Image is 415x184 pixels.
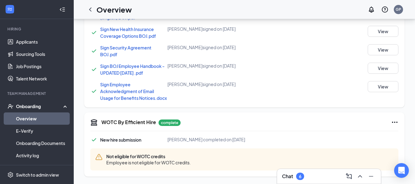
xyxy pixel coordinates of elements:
[90,88,98,95] svg: Checkmark
[90,47,98,55] svg: Checkmark
[90,29,98,36] svg: Checkmark
[367,173,375,180] svg: Minimize
[90,66,98,73] svg: Checkmark
[391,119,398,126] svg: Ellipses
[96,4,132,15] h1: Overview
[355,171,365,181] button: ChevronUp
[282,173,293,180] h3: Chat
[100,45,151,57] a: Sign Security Agreement BOJ.pdf
[7,103,14,109] svg: UserCheck
[100,26,156,39] a: Sign New Health Insurance Coverage Options BOJ.pdf
[16,72,69,85] a: Talent Network
[16,162,69,174] a: Team
[7,6,13,12] svg: WorkstreamLogo
[16,125,69,137] a: E-Verify
[368,81,398,92] button: View
[16,172,59,178] div: Switch to admin view
[368,63,398,74] button: View
[368,26,398,37] button: View
[345,173,353,180] svg: ComposeMessage
[368,44,398,55] button: View
[16,103,63,109] div: Onboarding
[95,153,103,161] svg: Warning
[59,6,65,13] svg: Collapse
[16,137,69,149] a: Onboarding Documents
[167,26,270,32] div: [PERSON_NAME] signed on [DATE]
[368,6,375,13] svg: Notifications
[167,81,270,87] div: [PERSON_NAME] signed on [DATE]
[90,148,398,170] div: Not eligible for WOTC credits
[16,112,69,125] a: Overview
[7,26,67,32] div: Hiring
[7,172,14,178] svg: Settings
[394,163,409,178] div: Open Intercom Messenger
[90,136,98,143] svg: Checkmark
[167,137,245,142] span: [PERSON_NAME] completed on [DATE]
[100,137,141,143] span: New hire submission
[366,171,376,181] button: Minimize
[16,36,69,48] a: Applicants
[106,153,191,159] span: Not eligible for WOTC credits
[100,63,165,76] a: Sign BOJ Employee Handbook - UPDATED [DATE] .pdf
[7,91,67,96] div: Team Management
[16,60,69,72] a: Job Postings
[344,171,354,181] button: ComposeMessage
[106,159,191,166] span: Employee is not eligible for WOTC credits.
[16,48,69,60] a: Sourcing Tools
[167,63,270,69] div: [PERSON_NAME] signed on [DATE]
[381,6,389,13] svg: QuestionInfo
[87,6,94,13] svg: ChevronLeft
[159,119,181,126] p: complete
[101,119,156,126] h5: WOTC By Efficient Hire
[396,7,401,12] div: GP
[356,173,364,180] svg: ChevronUp
[167,44,270,50] div: [PERSON_NAME] signed on [DATE]
[299,174,301,179] div: 6
[100,82,167,101] a: Sign Employee Acknowledgment of Email Usage for Benefits Notices.docx
[16,149,69,162] a: Activity log
[90,119,98,126] svg: Government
